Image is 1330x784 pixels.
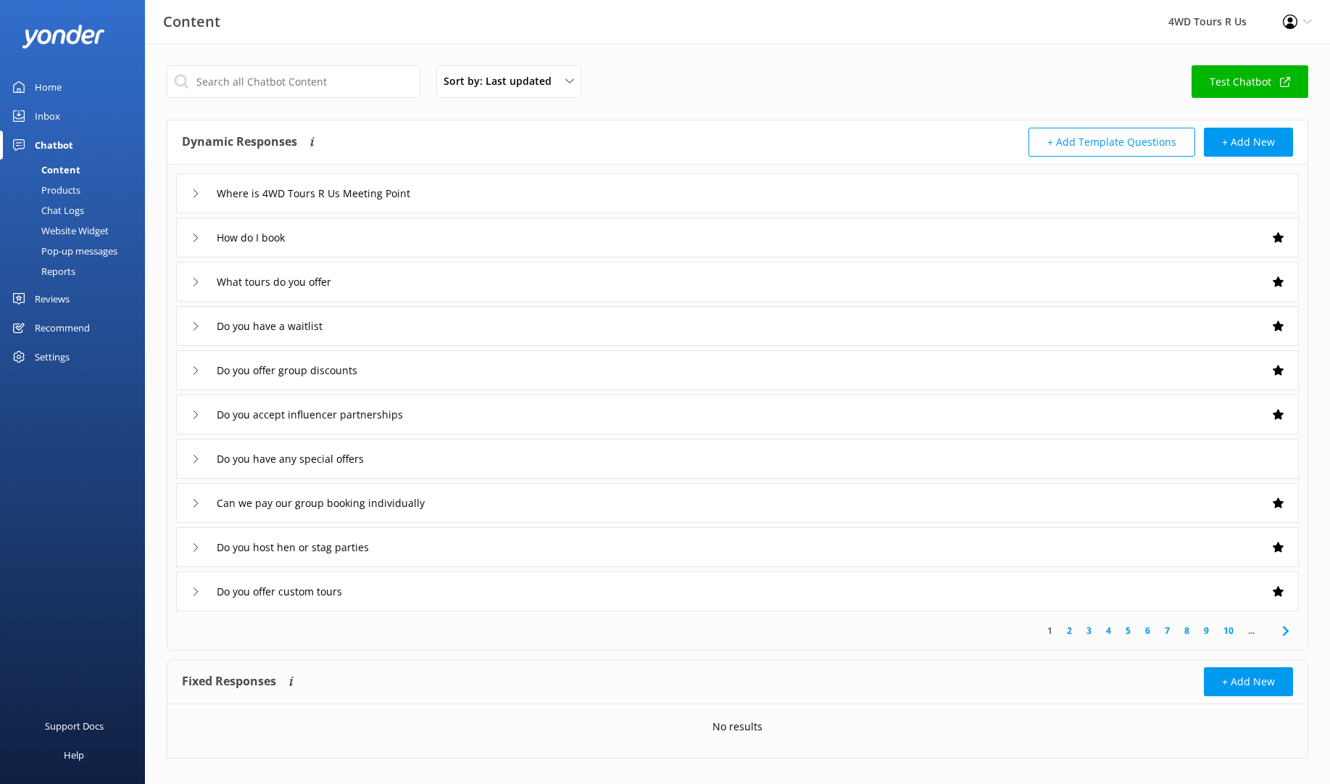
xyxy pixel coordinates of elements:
a: 10 [1216,624,1241,637]
span: ... [1241,624,1262,637]
div: Support Docs [45,711,104,740]
div: Reviews [35,284,70,313]
a: 5 [1118,624,1138,637]
a: 3 [1079,624,1099,637]
div: Pop-up messages [9,241,117,261]
div: Home [35,73,62,102]
h3: Content [163,10,220,33]
a: Test Chatbot [1192,65,1308,98]
img: yonder-white-logo.png [22,25,105,49]
p: No results [712,719,762,735]
a: 2 [1060,624,1079,637]
h4: Fixed Responses [182,667,276,696]
h4: Dynamic Responses [182,128,297,157]
button: + Add New [1204,128,1293,157]
div: Chatbot [35,131,73,160]
div: Inbox [35,102,60,131]
div: Content [9,160,80,180]
a: 7 [1157,624,1177,637]
div: Help [64,740,84,769]
div: Settings [35,342,70,371]
div: Chat Logs [9,200,84,220]
a: Content [9,160,145,180]
span: Sort by: Last updated [444,73,560,89]
a: 8 [1177,624,1197,637]
a: Reports [9,261,145,281]
a: Chat Logs [9,200,145,220]
a: 6 [1138,624,1157,637]
div: Products [9,180,80,200]
button: + Add New [1204,667,1293,696]
div: Reports [9,261,75,281]
a: 9 [1197,624,1216,637]
a: Website Widget [9,220,145,241]
a: 4 [1099,624,1118,637]
a: Products [9,180,145,200]
div: Recommend [35,313,90,342]
a: 1 [1040,624,1060,637]
a: Pop-up messages [9,241,145,261]
div: Website Widget [9,220,109,241]
input: Search all Chatbot Content [167,65,420,98]
button: + Add Template Questions [1028,128,1195,157]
